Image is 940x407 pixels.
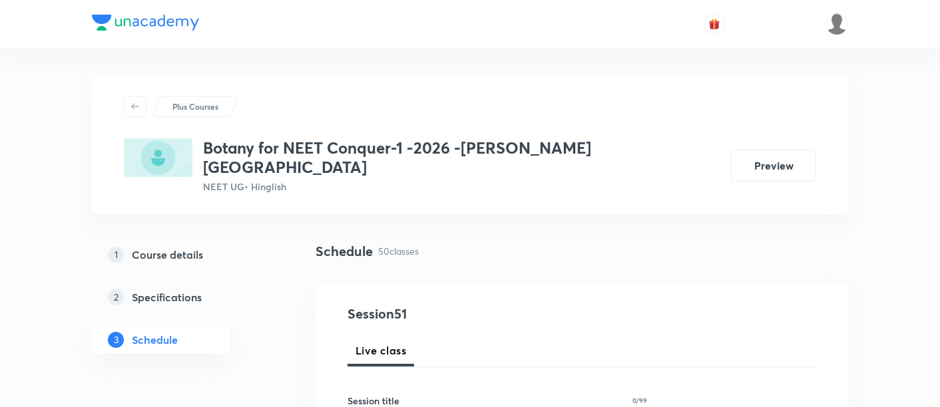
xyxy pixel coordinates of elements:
[132,289,202,305] h5: Specifications
[92,15,199,31] img: Company Logo
[172,100,218,112] p: Plus Courses
[378,244,419,258] p: 50 classes
[108,247,124,263] p: 1
[132,247,203,263] h5: Course details
[355,342,406,358] span: Live class
[203,180,720,194] p: NEET UG • Hinglish
[704,13,725,35] button: avatar
[708,18,720,30] img: avatar
[731,150,816,182] button: Preview
[124,138,192,177] img: E4FB890C-72B9-4592-9BC8-778CDA132AAF_plus.png
[316,241,373,261] h4: Schedule
[108,289,124,305] p: 2
[92,241,273,268] a: 1Course details
[92,15,199,34] a: Company Logo
[632,397,647,404] p: 0/99
[348,304,590,324] h4: Session 51
[92,284,273,311] a: 2Specifications
[132,332,178,348] h5: Schedule
[203,138,720,177] h3: Botany for NEET Conquer-1 -2026 -[PERSON_NAME][GEOGRAPHIC_DATA]
[108,332,124,348] p: 3
[825,13,848,35] img: Mustafa kamal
